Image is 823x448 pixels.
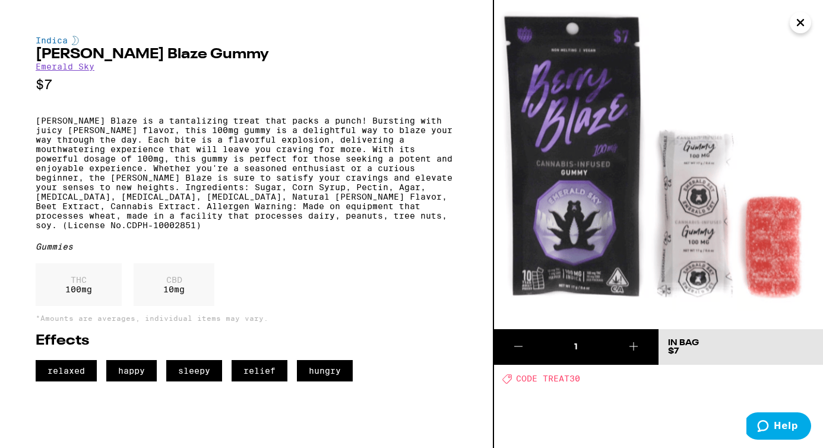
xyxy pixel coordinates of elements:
a: Emerald Sky [36,62,94,71]
div: 100 mg [36,263,122,306]
button: In Bag$7 [659,329,823,365]
img: indicaColor.svg [72,36,79,45]
div: In Bag [668,339,699,347]
span: hungry [297,360,353,381]
span: sleepy [166,360,222,381]
div: Indica [36,36,457,45]
div: Gummies [36,242,457,251]
span: $7 [668,347,679,355]
p: CBD [163,275,185,285]
span: relaxed [36,360,97,381]
p: THC [65,275,92,285]
p: *Amounts are averages, individual items may vary. [36,314,457,322]
button: Close [790,12,811,33]
span: CODE TREAT30 [516,374,580,384]
span: happy [106,360,157,381]
span: relief [232,360,287,381]
h2: [PERSON_NAME] Blaze Gummy [36,48,457,62]
p: [PERSON_NAME] Blaze is a tantalizing treat that packs a punch! Bursting with juicy [PERSON_NAME] ... [36,116,457,230]
div: 10 mg [134,263,214,306]
iframe: Opens a widget where you can find more information [746,412,811,442]
div: 1 [543,341,609,353]
p: $7 [36,77,457,92]
h2: Effects [36,334,457,348]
